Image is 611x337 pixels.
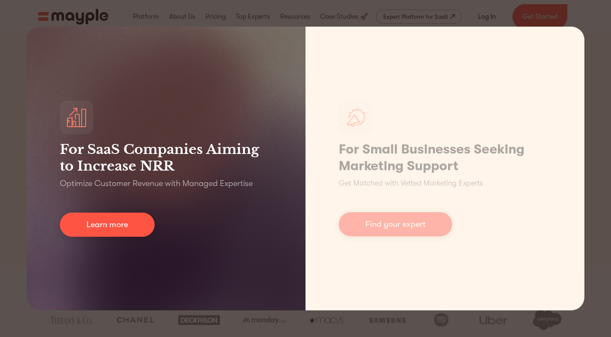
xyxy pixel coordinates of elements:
[60,213,155,237] a: Learn more
[60,141,272,174] h3: For SaaS Companies Aiming to Increase NRR
[339,141,551,174] h1: For Small Businesses Seeking Marketing Support
[60,178,253,189] p: Optimize Customer Revenue with Managed Expertise
[339,212,452,236] a: Find your expert
[339,178,483,189] p: Get Matched with Vetted Marketing Experts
